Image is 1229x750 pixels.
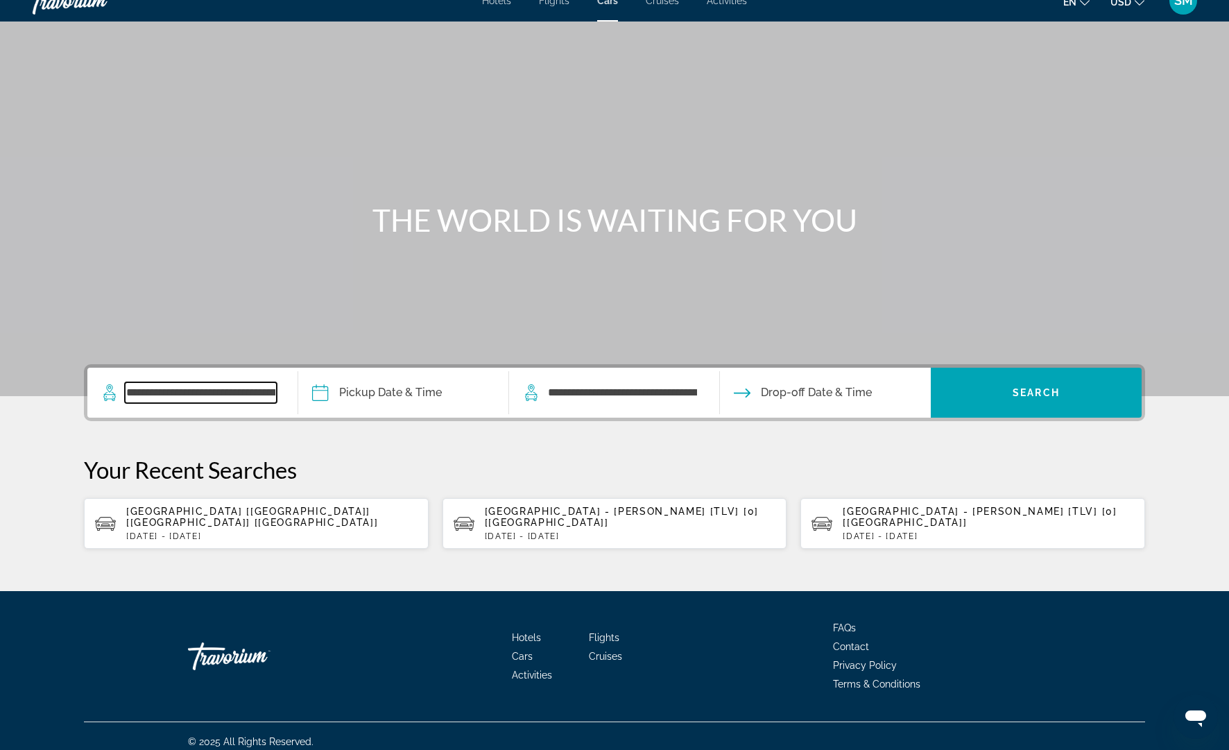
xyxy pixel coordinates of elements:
h1: THE WORLD IS WAITING FOR YOU [354,202,875,238]
span: [GEOGRAPHIC_DATA] - [PERSON_NAME] [TLV] [0] [[GEOGRAPHIC_DATA]] [843,506,1117,528]
a: Cruises [589,651,622,662]
span: Drop-off Date & Time [761,383,872,402]
p: [DATE] - [DATE] [126,531,418,541]
span: [GEOGRAPHIC_DATA] - [PERSON_NAME] [TLV] [0] [[GEOGRAPHIC_DATA]] [485,506,759,528]
span: Search [1013,387,1060,398]
button: Pickup date [312,368,442,418]
a: Hotels [512,632,541,643]
a: Activities [512,670,552,681]
iframe: Button to launch messaging window [1174,694,1218,739]
a: Terms & Conditions [833,679,920,690]
span: [GEOGRAPHIC_DATA] [[GEOGRAPHIC_DATA]] [[GEOGRAPHIC_DATA]] [[GEOGRAPHIC_DATA]] [126,506,379,528]
button: [GEOGRAPHIC_DATA] - [PERSON_NAME] [TLV] [0] [[GEOGRAPHIC_DATA]][DATE] - [DATE] [800,497,1145,549]
span: © 2025 All Rights Reserved. [188,736,313,747]
div: Search widget [87,368,1142,418]
button: Drop-off date [734,368,872,418]
p: Your Recent Searches [84,456,1145,484]
button: Search [931,368,1142,418]
a: FAQs [833,622,856,633]
p: [DATE] - [DATE] [485,531,776,541]
button: [GEOGRAPHIC_DATA] - [PERSON_NAME] [TLV] [0] [[GEOGRAPHIC_DATA]][DATE] - [DATE] [442,497,787,549]
a: Cars [512,651,533,662]
p: [DATE] - [DATE] [843,531,1134,541]
a: Travorium [188,636,327,677]
a: Privacy Policy [833,660,897,671]
a: Flights [589,632,619,643]
a: Contact [833,641,869,652]
button: [GEOGRAPHIC_DATA] [[GEOGRAPHIC_DATA]] [[GEOGRAPHIC_DATA]] [[GEOGRAPHIC_DATA]][DATE] - [DATE] [84,497,429,549]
